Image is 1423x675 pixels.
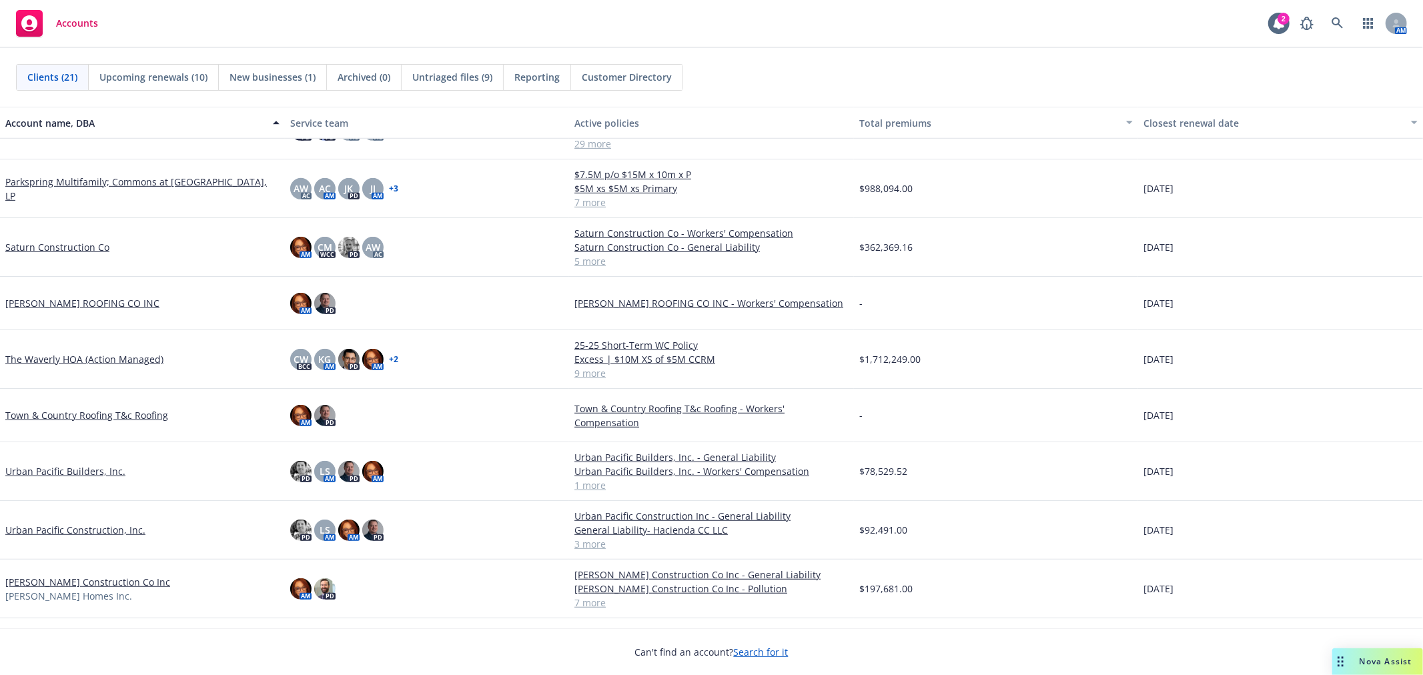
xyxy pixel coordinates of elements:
a: Excess | $10M XS of $5M CCRM [574,352,849,366]
a: Urban Pacific Builders, Inc. - General Liability [574,450,849,464]
span: $988,094.00 [859,181,913,195]
a: Town & Country Roofing T&c Roofing - Workers' Compensation [574,402,849,430]
a: Search [1324,10,1351,37]
span: $92,491.00 [859,523,907,537]
span: [DATE] [1143,181,1173,195]
div: Active policies [574,116,849,130]
a: 29 more [574,137,849,151]
img: photo [362,349,384,370]
button: Active policies [569,107,854,139]
span: Untriaged files (9) [412,70,492,84]
div: Closest renewal date [1143,116,1403,130]
span: $362,369.16 [859,240,913,254]
span: - [859,408,863,422]
a: [PERSON_NAME] Construction Co Inc - General Liability [574,568,849,582]
span: [PERSON_NAME] Homes Inc. [5,589,132,603]
a: Report a Bug [1294,10,1320,37]
span: [DATE] [1143,352,1173,366]
button: Closest renewal date [1138,107,1423,139]
img: photo [290,237,312,258]
img: photo [338,237,360,258]
img: photo [314,578,336,600]
a: Switch app [1355,10,1382,37]
a: Urban Pacific Builders, Inc. [5,464,125,478]
div: Total premiums [859,116,1119,130]
span: AW [294,181,308,195]
div: Service team [290,116,564,130]
img: photo [338,349,360,370]
img: photo [290,293,312,314]
span: [DATE] [1143,523,1173,537]
span: JK [344,181,353,195]
span: New businesses (1) [229,70,316,84]
span: Accounts [56,18,98,29]
span: [DATE] [1143,408,1173,422]
a: 1 more [574,478,849,492]
span: KG [318,352,331,366]
a: Saturn Construction Co - General Liability [574,240,849,254]
a: Urban Pacific Builders, Inc. - Workers' Compensation [574,464,849,478]
span: Upcoming renewals (10) [99,70,207,84]
a: Parkspring Multifamily; Commons at [GEOGRAPHIC_DATA], LP [5,175,280,203]
a: $5M xs $5M xs Primary [574,181,849,195]
span: Customer Directory [582,70,672,84]
div: 2 [1278,13,1290,25]
span: Reporting [514,70,560,84]
img: photo [314,405,336,426]
a: [PERSON_NAME] Construction Co Inc - Pollution [574,582,849,596]
a: The Waverly HOA (Action Managed) [5,352,163,366]
button: Service team [285,107,570,139]
img: photo [290,405,312,426]
button: Total premiums [854,107,1139,139]
span: $1,712,249.00 [859,352,921,366]
a: 7 more [574,596,849,610]
span: Clients (21) [27,70,77,84]
a: Urban Pacific Construction Inc - General Liability [574,509,849,523]
span: AC [319,181,331,195]
span: [DATE] [1143,296,1173,310]
span: Nova Assist [1360,656,1412,667]
img: photo [290,578,312,600]
img: photo [338,461,360,482]
span: LS [320,523,330,537]
span: JJ [370,181,376,195]
span: [DATE] [1143,582,1173,596]
div: Account name, DBA [5,116,265,130]
span: CM [318,240,332,254]
span: LS [320,464,330,478]
span: Archived (0) [338,70,390,84]
img: photo [362,520,384,541]
button: Nova Assist [1332,648,1423,675]
a: 3 more [574,537,849,551]
span: Can't find an account? [635,645,789,659]
a: $7.5M p/o $15M x 10m x P [574,167,849,181]
a: General Liability- Hacienda CC LLC [574,523,849,537]
img: photo [290,461,312,482]
a: Accounts [11,5,103,42]
a: Saturn Construction Co [5,240,109,254]
a: Urban Pacific Construction, Inc. [5,523,145,537]
span: $78,529.52 [859,464,907,478]
div: Drag to move [1332,648,1349,675]
span: [DATE] [1143,240,1173,254]
a: 5 more [574,254,849,268]
a: + 2 [389,356,398,364]
img: photo [314,293,336,314]
img: photo [362,461,384,482]
a: [PERSON_NAME] Construction Co Inc [5,575,170,589]
span: [DATE] [1143,464,1173,478]
span: CW [294,352,308,366]
a: 9 more [574,366,849,380]
a: Town & Country Roofing T&c Roofing [5,408,168,422]
a: [PERSON_NAME] ROOFING CO INC [5,296,159,310]
a: 7 more [574,195,849,209]
a: + 3 [389,185,398,193]
a: [PERSON_NAME] ROOFING CO INC - Workers' Compensation [574,296,849,310]
a: Saturn Construction Co - Workers' Compensation [574,226,849,240]
span: AW [366,240,380,254]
